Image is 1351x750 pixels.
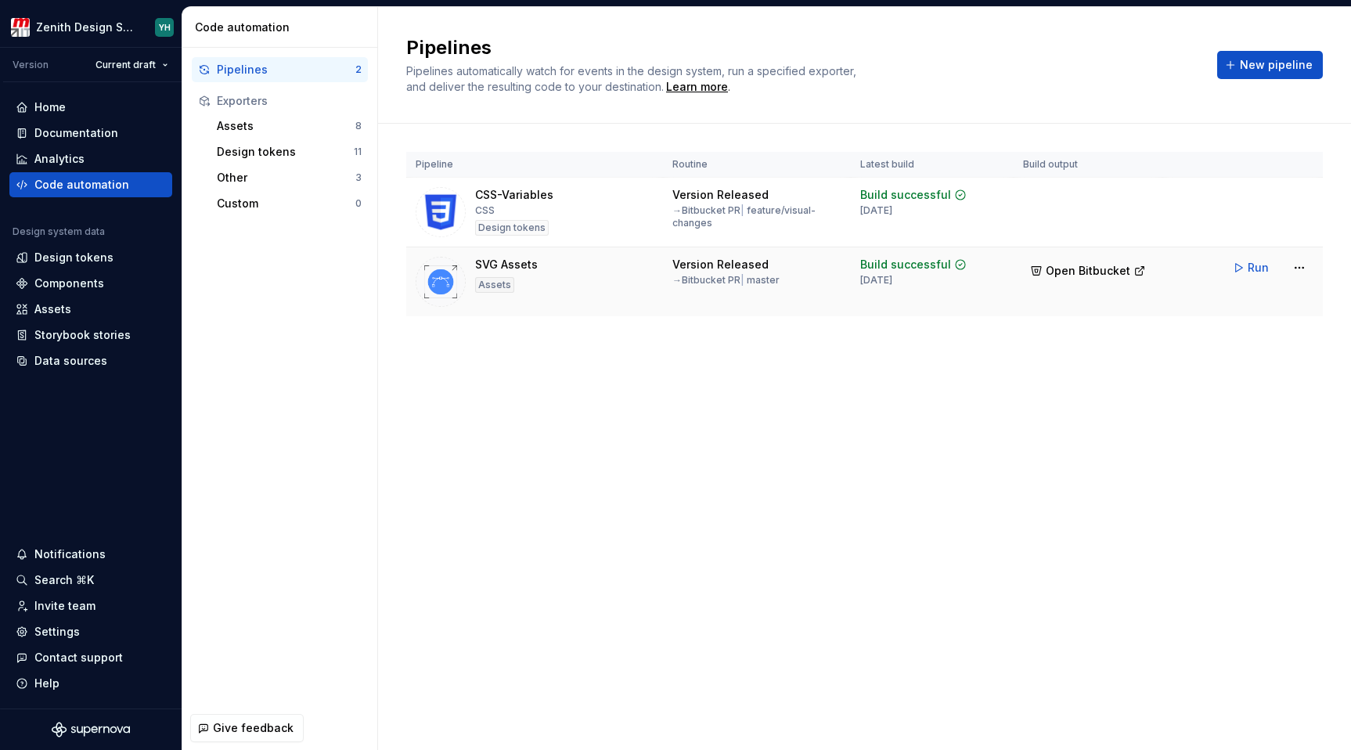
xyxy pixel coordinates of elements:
div: SVG Assets [475,257,538,272]
div: CSS [475,204,495,217]
th: Latest build [851,152,1014,178]
button: Run [1225,254,1279,282]
a: Components [9,271,172,296]
div: YH [159,21,171,34]
a: Assets [9,297,172,322]
a: Data sources [9,348,172,373]
div: 2 [355,63,362,76]
div: Custom [217,196,355,211]
button: Give feedback [190,714,304,742]
a: Analytics [9,146,172,171]
a: Home [9,95,172,120]
div: Help [34,676,59,691]
div: Assets [34,301,71,317]
button: Help [9,671,172,696]
a: Settings [9,619,172,644]
div: 3 [355,171,362,184]
button: Contact support [9,645,172,670]
button: New pipeline [1217,51,1323,79]
div: Version [13,59,49,71]
span: Open Bitbucket [1046,263,1130,279]
span: Pipelines automatically watch for events in the design system, run a specified exporter, and deli... [406,64,859,93]
a: Invite team [9,593,172,618]
div: Contact support [34,650,123,665]
div: Code automation [195,20,371,35]
div: Storybook stories [34,327,131,343]
th: Routine [663,152,851,178]
a: Learn more [666,79,728,95]
div: Code automation [34,177,129,193]
div: Exporters [217,93,362,109]
div: Pipelines [217,62,355,78]
th: Pipeline [406,152,663,178]
div: Settings [34,624,80,640]
button: Pipelines2 [192,57,368,82]
div: Design system data [13,225,105,238]
div: 8 [355,120,362,132]
span: | [740,274,744,286]
div: Assets [217,118,355,134]
button: Notifications [9,542,172,567]
div: Data sources [34,353,107,369]
span: New pipeline [1240,57,1313,73]
img: e95d57dd-783c-4905-b3fc-0c5af85c8823.png [11,18,30,37]
button: Other3 [211,165,368,190]
div: Search ⌘K [34,572,94,588]
span: | [740,204,744,216]
div: Version Released [672,187,769,203]
a: Design tokens [9,245,172,270]
button: Custom0 [211,191,368,216]
div: Version Released [672,257,769,272]
div: Home [34,99,66,115]
button: Assets8 [211,114,368,139]
div: Build successful [860,187,951,203]
div: Build successful [860,257,951,272]
div: 0 [355,197,362,210]
a: Open Bitbucket [1023,266,1153,279]
svg: Supernova Logo [52,722,130,737]
span: . [664,81,730,93]
span: Current draft [95,59,156,71]
div: 11 [354,146,362,158]
h2: Pipelines [406,35,1198,60]
button: Current draft [88,54,175,76]
span: Run [1248,260,1269,276]
div: [DATE] [860,274,892,287]
div: Other [217,170,355,186]
div: Zenith Design System [36,20,136,35]
div: Design tokens [475,220,549,236]
span: Give feedback [213,720,294,736]
div: Components [34,276,104,291]
div: Documentation [34,125,118,141]
th: Build output [1014,152,1162,178]
div: CSS-Variables [475,187,553,203]
div: [DATE] [860,204,892,217]
div: Notifications [34,546,106,562]
button: Zenith Design SystemYH [3,10,178,44]
a: Documentation [9,121,172,146]
button: Design tokens11 [211,139,368,164]
div: → Bitbucket PR master [672,274,780,287]
a: Code automation [9,172,172,197]
div: Design tokens [217,144,354,160]
div: Invite team [34,598,95,614]
div: Assets [475,277,514,293]
div: Design tokens [34,250,113,265]
div: Analytics [34,151,85,167]
div: → Bitbucket PR feature/visual-changes [672,204,841,229]
button: Open Bitbucket [1023,257,1153,285]
a: Storybook stories [9,323,172,348]
button: Search ⌘K [9,568,172,593]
